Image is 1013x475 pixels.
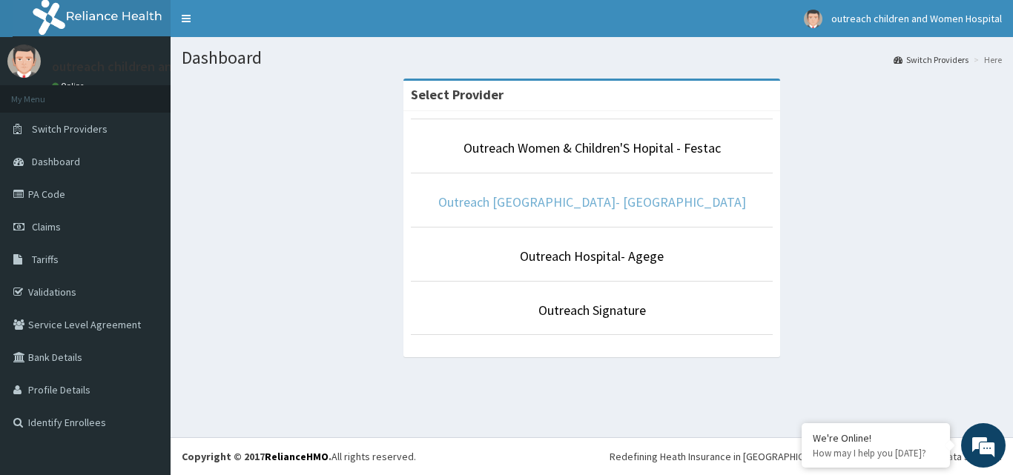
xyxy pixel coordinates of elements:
a: RelianceHMO [265,450,329,463]
div: Chat with us now [77,83,249,102]
a: Outreach Women & Children'S Hopital - Festac [463,139,721,156]
textarea: Type your message and hit 'Enter' [7,317,283,369]
a: Outreach Hospital- Agege [520,248,664,265]
img: d_794563401_company_1708531726252_794563401 [27,74,60,111]
div: Minimize live chat window [243,7,279,43]
span: Claims [32,220,61,233]
strong: Select Provider [411,86,504,103]
p: How may I help you today? [813,447,939,459]
span: outreach children and Women Hospital [831,12,1002,25]
div: Redefining Heath Insurance in [GEOGRAPHIC_DATA] using Telemedicine and Data Science! [610,449,1002,464]
p: outreach children and Women Hospital [52,60,277,73]
li: Here [970,53,1002,66]
footer: All rights reserved. [171,437,1013,475]
a: Switch Providers [894,53,969,66]
span: We're online! [86,143,205,293]
a: Outreach Signature [538,302,646,319]
img: User Image [7,44,41,78]
a: Outreach [GEOGRAPHIC_DATA]- [GEOGRAPHIC_DATA] [438,193,746,210]
div: We're Online! [813,431,939,445]
span: Tariffs [32,253,59,266]
a: Online [52,81,88,91]
strong: Copyright © 2017 . [182,450,331,463]
span: Dashboard [32,155,80,168]
img: User Image [804,10,822,28]
span: Switch Providers [32,122,108,136]
h1: Dashboard [182,48,1002,67]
